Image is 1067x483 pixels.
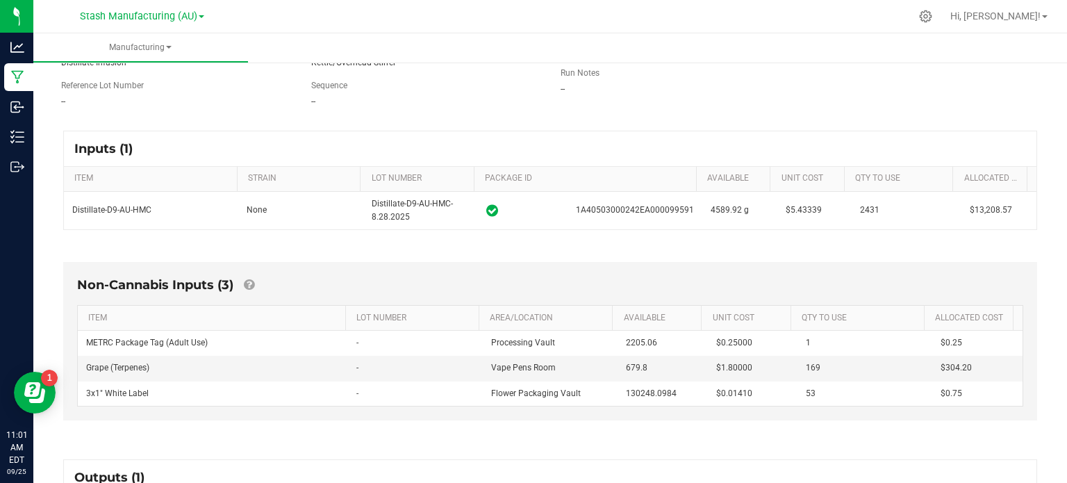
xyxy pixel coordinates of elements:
[486,202,498,219] span: In Sync
[61,81,144,90] span: Reference Lot Number
[781,173,839,184] a: Unit CostSortable
[10,130,24,144] inline-svg: Inventory
[77,277,233,293] span: Non-Cannabis Inputs (3)
[33,33,248,63] a: Manufacturing
[713,313,786,324] a: Unit CostSortable
[491,363,556,373] span: Vape Pens Room
[41,370,58,386] iframe: Resource center unread badge
[711,205,742,215] span: 4589.92
[10,100,24,114] inline-svg: Inbound
[970,205,1012,215] span: $13,208.57
[485,173,690,184] a: PACKAGE IDSortable
[356,313,474,324] a: LOT NUMBERSortable
[941,338,962,347] span: $0.25
[10,40,24,54] inline-svg: Analytics
[490,313,607,324] a: AREA/LOCATIONSortable
[624,313,697,324] a: AVAILABLESortable
[247,205,267,215] span: None
[855,173,948,184] a: QTY TO USESortable
[10,160,24,174] inline-svg: Outbound
[10,70,24,84] inline-svg: Manufacturing
[61,97,65,106] span: --
[576,204,694,217] span: 1A40503000242EA000099591
[88,313,340,324] a: ITEMSortable
[356,363,358,373] span: -
[626,338,657,347] span: 2205.06
[806,338,811,347] span: 1
[806,363,820,373] span: 169
[86,388,149,398] span: 3x1" White Label
[311,81,347,90] span: Sequence
[806,388,816,398] span: 53
[33,42,248,54] span: Manufacturing
[6,466,27,477] p: 09/25
[561,68,599,78] span: Run Notes
[964,173,1022,184] a: Allocated CostSortable
[74,173,231,184] a: ITEMSortable
[491,388,581,398] span: Flower Packaging Vault
[626,388,677,398] span: 130248.0984
[802,313,919,324] a: QTY TO USESortable
[244,277,254,293] a: Add Non-Cannabis items that were also consumed in the run (e.g. gloves and packaging); Also add N...
[6,429,27,466] p: 11:01 AM EDT
[356,338,358,347] span: -
[716,363,752,373] span: $1.80000
[14,372,56,414] iframe: Resource center
[941,388,962,398] span: $0.75
[372,173,469,184] a: LOT NUMBERSortable
[311,97,315,106] span: --
[626,363,647,373] span: 679.8
[372,199,453,222] span: Distillate-D9-AU-HMC-8.28.2025
[716,388,752,398] span: $0.01410
[248,173,355,184] a: STRAINSortable
[86,363,149,373] span: Grape (Terpenes)
[744,205,749,215] span: g
[935,313,1008,324] a: Allocated CostSortable
[72,205,151,215] span: Distillate-D9-AU-HMC
[716,338,752,347] span: $0.25000
[707,173,765,184] a: AVAILABLESortable
[917,10,934,23] div: Manage settings
[356,388,358,398] span: -
[561,84,565,94] span: --
[80,10,197,22] span: Stash Manufacturing (AU)
[941,363,972,373] span: $304.20
[950,10,1041,22] span: Hi, [PERSON_NAME]!
[86,338,208,347] span: METRC Package Tag (Adult Use)
[786,205,822,215] span: $5.43339
[491,338,555,347] span: Processing Vault
[74,141,147,156] span: Inputs (1)
[860,205,879,215] span: 2431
